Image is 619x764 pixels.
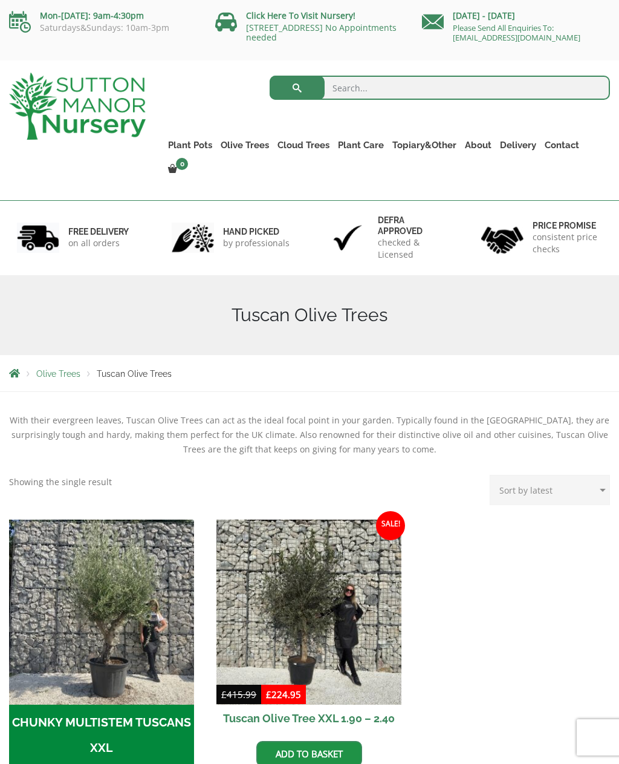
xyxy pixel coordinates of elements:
[172,223,214,253] img: 2.jpg
[9,23,197,33] p: Saturdays&Sundays: 10am-3pm
[9,475,112,489] p: Showing the single result
[461,137,496,154] a: About
[378,215,447,237] h6: Defra approved
[490,475,610,505] select: Shop order
[246,10,355,21] a: Click Here To Visit Nursery!
[176,158,188,170] span: 0
[216,520,401,705] img: Tuscan Olive Tree XXL 1.90 - 2.40
[378,237,447,261] p: checked & Licensed
[164,161,192,178] a: 0
[17,223,59,253] img: 1.jpg
[221,688,227,700] span: £
[270,76,610,100] input: Search...
[273,137,334,154] a: Cloud Trees
[68,237,129,249] p: on all orders
[223,226,290,237] h6: hand picked
[246,22,397,43] a: [STREET_ADDRESS] No Appointments needed
[216,520,401,732] a: Sale! Tuscan Olive Tree XXL 1.90 – 2.40
[533,220,602,231] h6: Price promise
[221,688,256,700] bdi: 415.99
[496,137,540,154] a: Delivery
[216,705,401,732] h2: Tuscan Olive Tree XXL 1.90 – 2.40
[9,520,194,705] img: CHUNKY MULTISTEM TUSCANS XXL
[9,8,197,23] p: Mon-[DATE]: 9am-4:30pm
[9,304,610,326] h1: Tuscan Olive Trees
[326,223,369,253] img: 3.jpg
[540,137,583,154] a: Contact
[9,413,610,457] div: With their evergreen leaves, Tuscan Olive Trees can act as the ideal focal point in your garden. ...
[481,219,523,256] img: 4.jpg
[223,237,290,249] p: by professionals
[9,73,146,140] img: logo
[266,688,301,700] bdi: 224.95
[36,369,80,379] a: Olive Trees
[453,22,580,43] a: Please Send All Enquiries To: [EMAIL_ADDRESS][DOMAIN_NAME]
[422,8,610,23] p: [DATE] - [DATE]
[164,137,216,154] a: Plant Pots
[9,368,610,378] nav: Breadcrumbs
[68,226,129,237] h6: FREE DELIVERY
[388,137,461,154] a: Topiary&Other
[334,137,388,154] a: Plant Care
[97,369,172,379] span: Tuscan Olive Trees
[533,231,602,255] p: consistent price checks
[216,137,273,154] a: Olive Trees
[266,688,271,700] span: £
[376,511,405,540] span: Sale!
